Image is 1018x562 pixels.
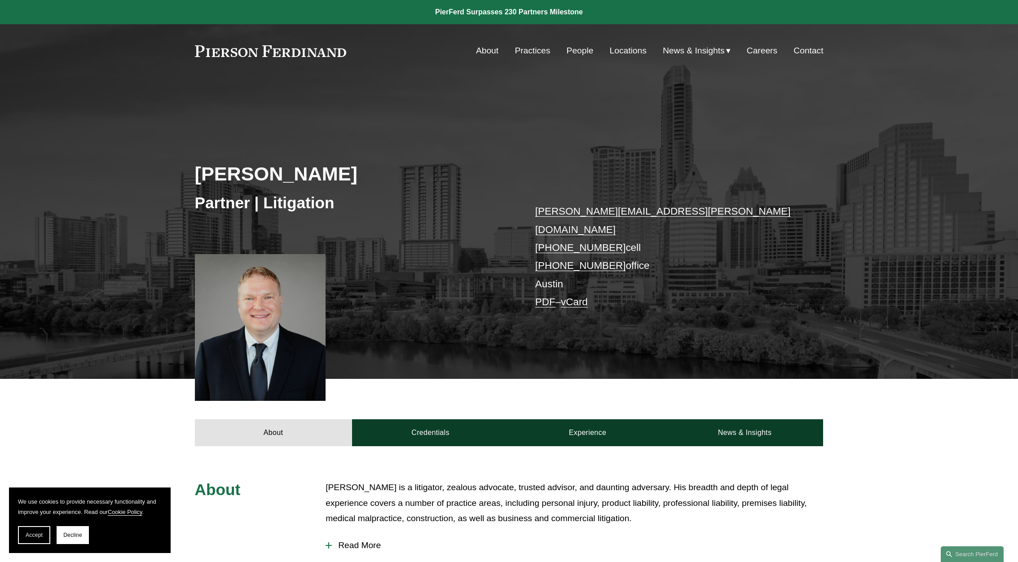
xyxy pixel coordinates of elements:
[195,419,352,446] a: About
[332,540,823,550] span: Read More
[476,42,498,59] a: About
[352,419,509,446] a: Credentials
[195,193,509,213] h3: Partner | Litigation
[535,202,797,311] p: cell office Austin –
[18,526,50,544] button: Accept
[663,43,725,59] span: News & Insights
[57,526,89,544] button: Decline
[535,206,791,235] a: [PERSON_NAME][EMAIL_ADDRESS][PERSON_NAME][DOMAIN_NAME]
[509,419,666,446] a: Experience
[535,260,626,271] a: [PHONE_NUMBER]
[793,42,823,59] a: Contact
[941,546,1004,562] a: Search this site
[610,42,647,59] a: Locations
[195,481,241,498] span: About
[63,532,82,538] span: Decline
[18,496,162,517] p: We use cookies to provide necessary functionality and improve your experience. Read our .
[567,42,594,59] a: People
[108,509,142,515] a: Cookie Policy
[9,487,171,553] section: Cookie banner
[195,162,509,185] h2: [PERSON_NAME]
[561,296,588,307] a: vCard
[663,42,731,59] a: folder dropdown
[666,419,823,446] a: News & Insights
[535,296,555,307] a: PDF
[535,242,626,253] a: [PHONE_NUMBER]
[747,42,777,59] a: Careers
[26,532,43,538] span: Accept
[326,534,823,557] button: Read More
[515,42,550,59] a: Practices
[326,480,823,527] p: [PERSON_NAME] is a litigator, zealous advocate, trusted advisor, and daunting adversary. His brea...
